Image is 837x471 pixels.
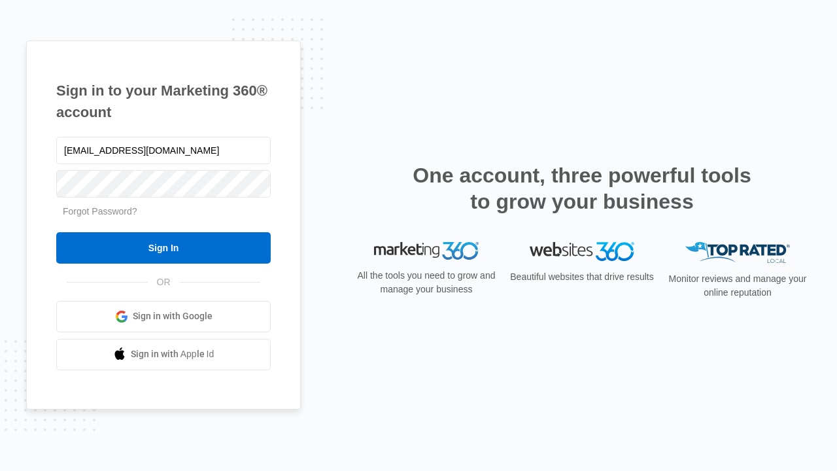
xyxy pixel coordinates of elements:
[374,242,479,260] img: Marketing 360
[148,275,180,289] span: OR
[509,270,655,284] p: Beautiful websites that drive results
[56,80,271,123] h1: Sign in to your Marketing 360® account
[56,137,271,164] input: Email
[131,347,214,361] span: Sign in with Apple Id
[56,339,271,370] a: Sign in with Apple Id
[409,162,755,215] h2: One account, three powerful tools to grow your business
[664,272,811,300] p: Monitor reviews and manage your online reputation
[530,242,634,261] img: Websites 360
[353,269,500,296] p: All the tools you need to grow and manage your business
[685,242,790,264] img: Top Rated Local
[63,206,137,217] a: Forgot Password?
[56,301,271,332] a: Sign in with Google
[133,309,213,323] span: Sign in with Google
[56,232,271,264] input: Sign In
